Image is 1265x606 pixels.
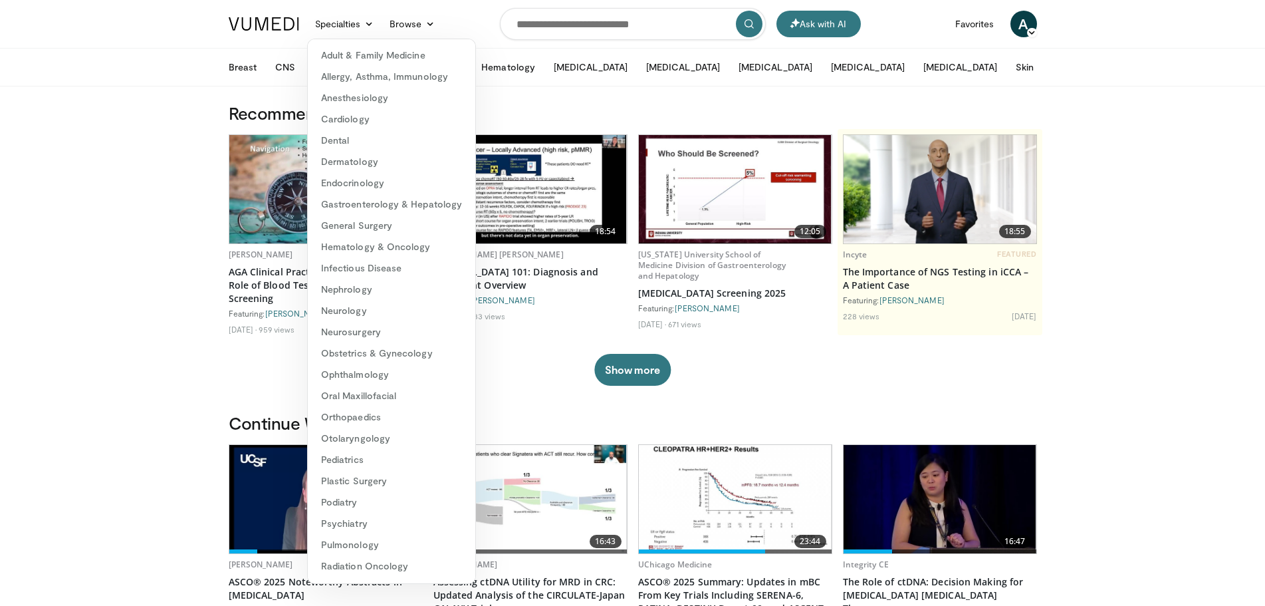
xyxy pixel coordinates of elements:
a: Podiatry [308,492,475,513]
button: CNS [267,54,303,80]
a: 23:44 [639,445,832,553]
img: b4e13b49-d822-4975-aabb-9ccd968ecf96.620x360_q85_upscale.jpg [844,445,1036,553]
li: [DATE] [229,324,257,335]
a: [PERSON_NAME] [229,249,293,260]
span: 23:44 [794,535,826,548]
a: Neurology [308,300,475,321]
a: Orthopaedics [308,406,475,428]
li: [DATE] [638,319,667,329]
button: [MEDICAL_DATA] [638,54,728,80]
a: Integrity CE [843,559,889,570]
img: 6827cc40-db74-4ebb-97c5-13e529cfd6fb.png.620x360_q85_upscale.png [844,135,1036,243]
a: [PERSON_NAME] [879,295,945,305]
img: 7c4afabb-4462-4061-acc8-dd3429e4d804.620x360_q85_upscale.jpg [434,445,627,553]
a: Plastic Surgery [308,470,475,492]
a: Dental [308,130,475,151]
button: Ask with AI [776,11,861,37]
a: AGA Clinical Practice Update on Current Role of Blood Tests for [MEDICAL_DATA] Screening [229,265,423,305]
h3: Recommended for You [229,102,1037,124]
a: Browse [382,11,443,37]
a: Endocrinology [308,172,475,194]
button: Skin [1008,54,1042,80]
li: 1,333 views [463,311,505,321]
a: Anesthesiology [308,87,475,108]
a: Otolaryngology [308,428,475,449]
a: [PERSON_NAME] [470,295,535,305]
img: VuMedi Logo [229,17,299,31]
img: 3d9d22fd-0cff-4266-94b4-85ed3e18f7c3.620x360_q85_upscale.jpg [229,445,422,553]
a: A [1010,11,1037,37]
a: Pediatrics [308,449,475,470]
a: [US_STATE] University School of Medicine Division of Gastroenterology and Hepatology [638,249,786,281]
a: Radiation Oncology [308,555,475,577]
a: Gastroenterology & Hepatology [308,194,475,215]
a: [MEDICAL_DATA] 101: Diagnosis and Treatment Overview [433,265,628,292]
button: [MEDICAL_DATA] [731,54,820,80]
a: Radiology [308,577,475,598]
div: Specialties [307,39,476,584]
li: 959 views [259,324,294,335]
h3: Continue Watching [229,412,1037,434]
input: Search topics, interventions [500,8,766,40]
a: 12:05 [639,135,832,243]
a: 16:47 [844,445,1036,553]
a: Incyte [843,249,867,260]
li: 228 views [843,311,880,321]
a: Nephrology [308,279,475,300]
a: [MEDICAL_DATA] Screening 2025 [638,287,832,300]
a: 18:55 [844,135,1036,243]
a: Specialties [307,11,382,37]
a: Hematology & Oncology [308,236,475,257]
a: Allergy, Asthma, Immunology [308,66,475,87]
a: [PERSON_NAME] [PERSON_NAME] [433,249,564,260]
a: Pulmonology [308,534,475,555]
button: [MEDICAL_DATA] [546,54,635,80]
a: Ophthalmology [308,364,475,385]
span: 16:43 [590,535,622,548]
a: Favorites [947,11,1002,37]
img: 9319a17c-ea45-4555-a2c0-30ea7aed39c4.620x360_q85_upscale.jpg [229,135,422,243]
div: Featuring: [433,295,628,305]
a: 16:59 [229,135,422,243]
button: Hematology [473,54,543,80]
img: b4323175-d8a5-4c79-ad2c-9f10b86fb502.620x360_q85_upscale.jpg [639,445,832,553]
button: Breast [221,54,265,80]
span: 12:05 [794,225,826,238]
a: [PERSON_NAME] [675,303,740,313]
a: Cardiology [308,108,475,130]
a: Dermatology [308,151,475,172]
button: GI [306,54,332,80]
a: Infectious Disease [308,257,475,279]
img: 92e7bb93-159d-40f8-a927-22b1dfdc938f.620x360_q85_upscale.jpg [639,135,832,243]
div: Featuring: [638,303,832,313]
a: ASCO® 2025 Noteworthy Abstracts in [MEDICAL_DATA] [229,575,423,602]
a: The Importance of NGS Testing in iCCA – A Patient Case [843,265,1037,292]
li: 671 views [668,319,701,329]
a: [PERSON_NAME] [229,559,293,570]
span: 18:54 [590,225,622,238]
li: [DATE] [1012,311,1037,321]
button: [MEDICAL_DATA] [915,54,1005,80]
a: Adult & Family Medicine [308,45,475,66]
span: 18:55 [999,225,1031,238]
div: Featuring: [229,308,423,319]
a: Oral Maxillofacial [308,385,475,406]
a: UChicago Medicine [638,559,713,570]
a: 18:54 [434,135,627,243]
a: General Surgery [308,215,475,236]
button: [MEDICAL_DATA] [823,54,913,80]
span: 16:47 [999,535,1031,548]
div: Featuring: [843,295,1037,305]
span: FEATURED [997,249,1036,259]
a: [PERSON_NAME] [265,309,330,318]
a: Neurosurgery [308,321,475,343]
a: 16:43 [434,445,627,553]
a: Psychiatry [308,513,475,534]
a: Obstetrics & Gynecology [308,343,475,364]
a: 21:21 [229,445,422,553]
img: f5d819c4-b4a6-4669-943d-399a0cb519e6.620x360_q85_upscale.jpg [434,135,627,243]
button: Show more [594,354,671,386]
